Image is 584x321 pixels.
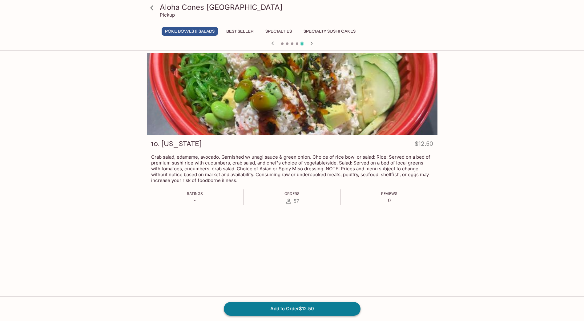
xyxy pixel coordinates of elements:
p: Crab salad, edamame, avocado. Garnished w/ unagi sauce & green onion. Choice of rice bowl or sala... [151,154,433,183]
div: 10. California [147,53,437,135]
button: Poke Bowls & Salads [162,27,218,36]
h4: $12.50 [415,139,433,151]
span: Orders [284,191,300,196]
p: Pickup [160,12,175,18]
button: Best Seller [223,27,257,36]
button: Add to Order$12.50 [224,302,360,315]
span: Reviews [381,191,397,196]
span: 57 [294,198,299,204]
button: Specialty Sushi Cakes [300,27,359,36]
p: - [187,197,203,203]
span: Ratings [187,191,203,196]
button: Specialties [262,27,295,36]
p: 0 [381,197,397,203]
h3: Aloha Cones [GEOGRAPHIC_DATA] [160,2,435,12]
h3: 10. [US_STATE] [151,139,202,149]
